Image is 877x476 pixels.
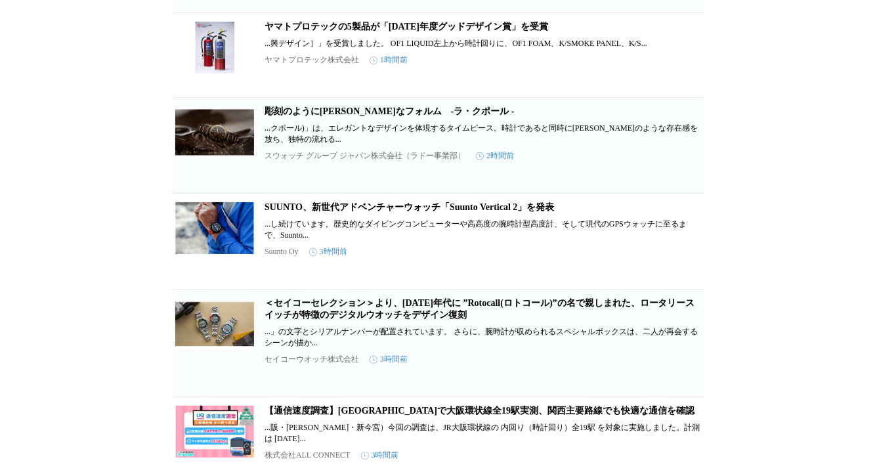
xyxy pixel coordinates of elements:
[175,106,254,158] img: 彫刻のように優美なフォルム -ラ・クポール -
[175,202,254,254] img: SUUNTO、新世代アドベンチャーウォッチ「Suunto Vertical 2」を発表
[361,450,399,461] time: 3時間前
[175,21,254,74] img: ヤマトプロテックの5製品が「2025年度グッドデザイン賞」を受賞
[265,219,702,241] p: ...し続けています。歴史的なダイビングコンピューターや高高度の腕時計型高度計、そして現代のGPSウォッチに至るまで、Suunto...
[265,326,702,349] p: ...」の文字とシリアルナンバーが配置されています。 さらに、腕時計が収められるスペシャルボックスは、二人が再会するシーンが描か...
[265,298,695,320] a: ＜セイコーセレクション＞より、[DATE]年代に ”Rotocall(ロトコール)”の名で親しまれた、ロータリースイッチが特徴のデジタルウオッチをデザイン復刻
[265,247,299,257] p: Suunto Oy
[265,422,702,444] p: ...阪・[PERSON_NAME]・新今宮）今回の調査は、JR大阪環状線の 内回り（時計回り）全19駅 を対象に実施しました。計測は [DATE]...
[265,450,351,461] p: 株式会社ALL CONNECT
[265,406,695,416] a: 【通信速度調査】[GEOGRAPHIC_DATA]で大阪環状線全19駅実測、関西主要路線でも快適な通信を確認
[265,123,702,145] p: ...クポール)」は、エレガントなデザインを体現するタイムピース。時計であると同時に[PERSON_NAME]のような存在感を 放ち、独特の流れる...
[265,354,359,365] p: セイコーウオッチ株式会社
[370,54,408,66] time: 1時間前
[175,405,254,458] img: 【通信速度調査】UQモバイルで大阪環状線全19駅実測、関西主要路線でも快適な通信を確認
[476,150,514,162] time: 2時間前
[309,246,347,257] time: 3時間前
[265,202,555,212] a: SUUNTO、新世代アドベンチャーウォッチ「Suunto Vertical 2」を発表
[265,106,515,116] a: 彫刻のように[PERSON_NAME]なフォルム -ラ・クポール -
[265,54,359,66] p: ヤマトプロテック株式会社
[265,150,465,162] p: スウォッチ グループ ジャパン株式会社（ラドー事業部）
[175,297,254,350] img: ＜セイコーセレクション＞より、1980年代に ”Rotocall(ロトコール)”の名で親しまれた、ロータリースイッチが特徴のデジタルウオッチをデザイン復刻
[265,22,548,32] a: ヤマトプロテックの5製品が「[DATE]年度グッドデザイン賞」を受賞
[370,354,408,365] time: 3時間前
[265,38,702,49] p: ...興デザイン］」を受賞しました。 OF1 LIQUID左上から時計回りに、OF1 FOAM、K/SMOKE PANEL、K/S...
